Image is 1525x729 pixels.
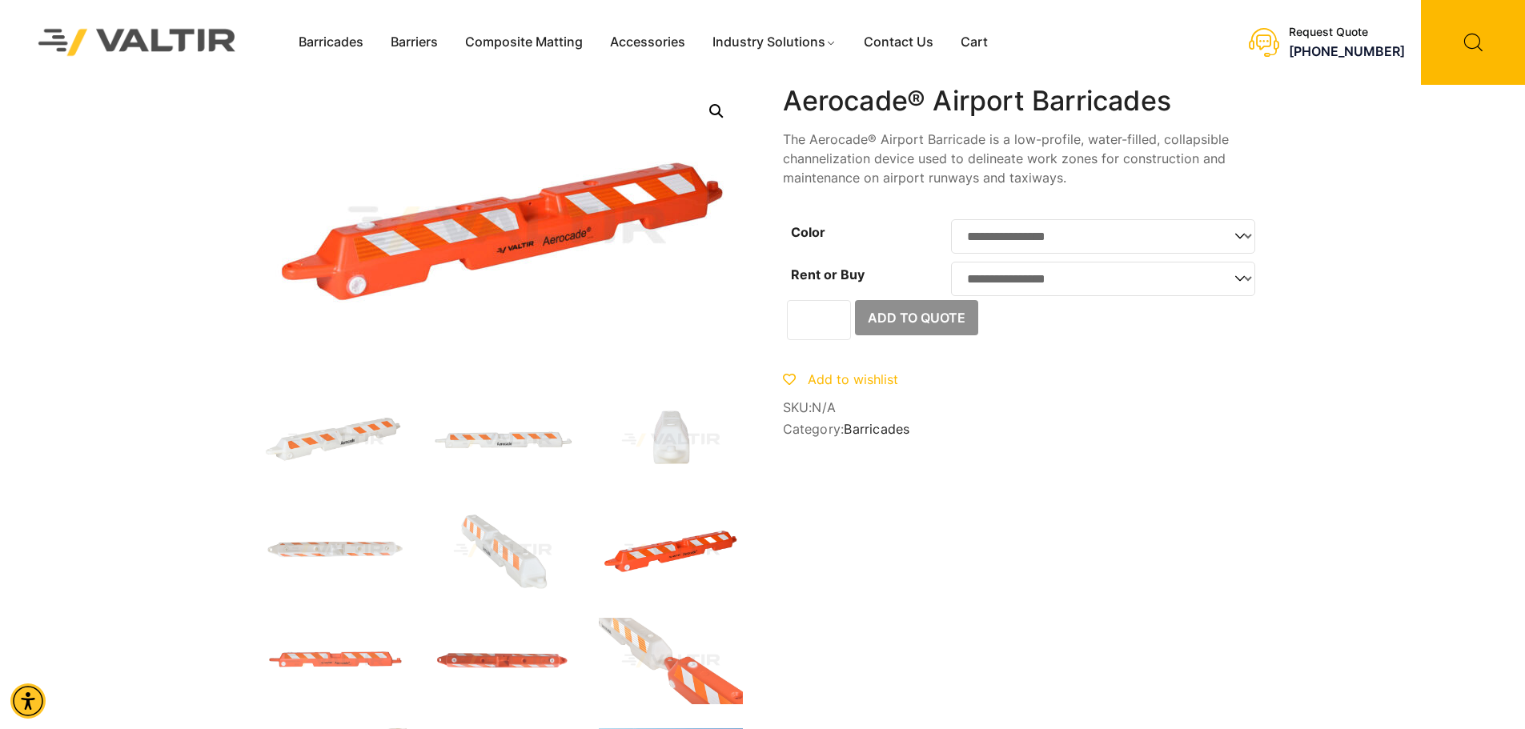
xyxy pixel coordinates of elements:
img: text, letter [263,507,407,594]
a: call (888) 496-3625 [1289,43,1405,59]
img: Valtir Rentals [18,8,257,76]
img: A white traffic barrier with orange and white reflective stripes, designed for road safety and de... [431,507,575,594]
img: An orange traffic barrier with reflective white stripes, designed for safety and visibility. [599,507,743,594]
a: Add to wishlist [783,371,898,387]
a: Cart [947,30,1001,54]
img: Two interlocking traffic barriers, one white with orange stripes and one orange with white stripe... [599,618,743,704]
a: Accessories [596,30,699,54]
span: Add to wishlist [808,371,898,387]
img: An orange traffic barrier with reflective white stripes, labeled "Aerocade," designed for safety ... [263,618,407,704]
button: Add to Quote [855,300,978,335]
span: Category: [783,422,1263,437]
img: Aerocade_Nat_3Q-1.jpg [263,397,407,483]
a: Barricades [285,30,377,54]
a: Composite Matting [451,30,596,54]
div: Request Quote [1289,26,1405,39]
a: Contact Us [850,30,947,54]
span: N/A [812,399,836,415]
span: SKU: [783,400,1263,415]
h1: Aerocade® Airport Barricades [783,85,1263,118]
label: Rent or Buy [791,266,865,282]
a: Open this option [702,97,731,126]
p: The Aerocade® Airport Barricade is a low-profile, water-filled, collapsible channelization device... [783,130,1263,187]
a: Barricades [844,421,909,437]
img: A white plastic container with a spout, featuring horizontal red stripes on the side. [599,397,743,483]
a: Industry Solutions [699,30,850,54]
img: An orange traffic barrier with white reflective stripes, designed for road safety and visibility. [431,618,575,704]
a: Barriers [377,30,451,54]
input: Product quantity [787,300,851,340]
div: Accessibility Menu [10,683,46,719]
img: A white safety barrier with orange reflective stripes and the brand name "Aerocade" printed on it. [431,397,575,483]
label: Color [791,224,825,240]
